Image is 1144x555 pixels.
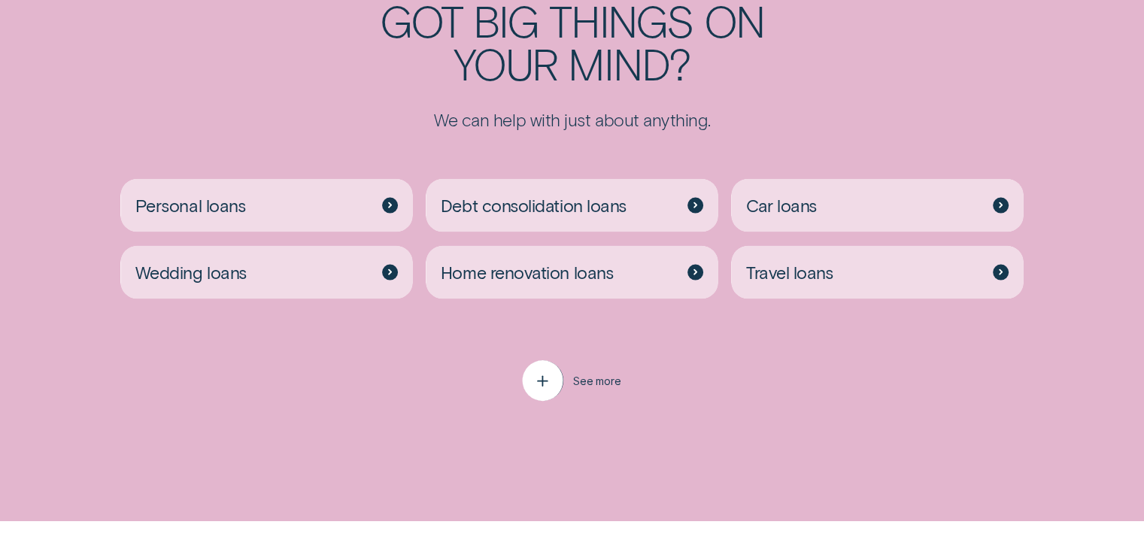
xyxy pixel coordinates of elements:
[731,246,1023,299] a: Travel loans
[523,361,621,401] button: See more
[120,179,412,232] a: Personal loans
[441,195,627,217] span: Debt consolidation loans
[135,262,247,284] span: Wedding loans
[135,195,246,217] span: Personal loans
[573,375,621,388] span: See more
[120,246,412,299] a: Wedding loans
[311,109,833,131] p: We can help with just about anything.
[426,179,718,232] a: Debt consolidation loans
[746,262,833,284] span: Travel loans
[441,262,613,284] span: Home renovation loans
[731,179,1023,232] a: Car loans
[746,195,817,217] span: Car loans
[426,246,718,299] a: Home renovation loans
